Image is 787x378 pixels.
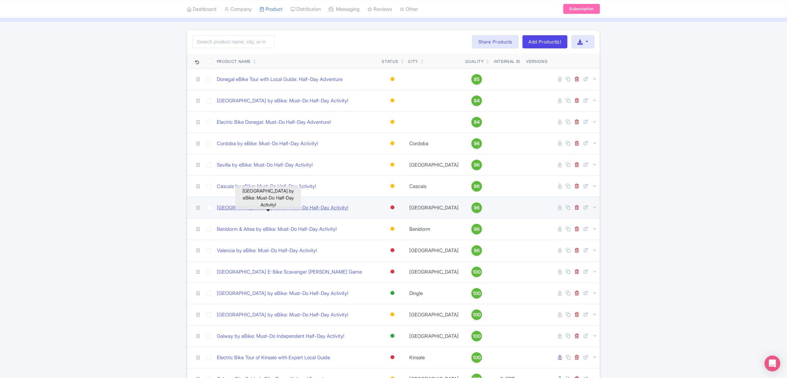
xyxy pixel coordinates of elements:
div: Active [389,331,396,341]
span: 96 [474,161,480,169]
a: 100 [466,288,488,299]
a: 96 [466,224,488,234]
td: [GEOGRAPHIC_DATA] [406,240,463,261]
a: Share Products [472,35,519,48]
a: Benidorm & Altea by eBike: Must-Do Half-Day Activity! [217,226,337,233]
a: 85 [466,74,488,85]
input: Search product name, city, or interal id [192,36,275,48]
a: Sevilla by eBike: Must-Do Half-Day Activity! [217,161,313,169]
span: 100 [473,354,481,361]
a: Donegal eBike Tour with Local Guide: Half-Day Adventure [217,76,343,83]
span: 100 [473,311,481,318]
td: Cascais [406,175,463,197]
a: Galway by eBike: Must-Do Independent Half-Day Activity! [217,333,344,340]
div: Building [389,181,396,191]
td: [GEOGRAPHIC_DATA] [406,304,463,325]
div: Open Intercom Messenger [765,356,780,371]
a: 100 [466,331,488,341]
div: Active [389,288,396,298]
a: 96 [466,160,488,170]
a: Electric Bike Donegal: Must-Do Half-Day Adventure! [217,119,331,126]
div: Building [389,160,396,170]
div: Inactive [389,353,396,362]
a: 96 [466,181,488,192]
div: Building [389,310,396,319]
a: Cascais by eBike: Must-Do Half-Day Activity! [217,183,316,190]
a: [GEOGRAPHIC_DATA] by eBike: Must-Do Half-Day Activity! [217,204,348,212]
td: Dingle [406,283,463,304]
a: [GEOGRAPHIC_DATA] by eBike: Must-Do Half-Day Activity! [217,311,348,319]
div: Product Name [217,59,251,65]
a: 96 [466,202,488,213]
span: 96 [474,247,480,254]
span: 94 [474,97,480,104]
td: [GEOGRAPHIC_DATA] [406,325,463,347]
span: 96 [474,204,480,211]
a: [GEOGRAPHIC_DATA] E-Bike Scavenger [PERSON_NAME] Game [217,268,362,276]
td: Benidorm [406,218,463,240]
span: 96 [474,226,480,233]
td: Kinsale [406,347,463,368]
a: Electric Bike Tour of Kinsale with Expert Local Guide [217,354,330,362]
a: Add Product(s) [522,35,568,48]
a: 94 [466,117,488,127]
td: Cordoba [406,133,463,154]
a: [GEOGRAPHIC_DATA] by eBike: Must-Do Half-Day Activity! [217,290,348,297]
span: 85 [474,76,480,83]
div: Inactive [389,246,396,255]
a: 94 [466,95,488,106]
th: Internal ID [491,54,524,69]
td: [GEOGRAPHIC_DATA] [406,261,463,283]
div: [GEOGRAPHIC_DATA] by eBike: Must-Do Half-Day Activity! [235,186,301,209]
a: Valencia by eBike: Must-Do Half-Day Activity! [217,247,317,255]
td: [GEOGRAPHIC_DATA] [406,197,463,218]
div: Building [389,74,396,84]
div: Inactive [389,267,396,277]
div: Building [389,96,396,105]
div: Status [382,59,399,65]
div: Building [389,224,396,234]
a: 100 [466,352,488,363]
a: 96 [466,245,488,256]
div: City [408,59,418,65]
span: 96 [474,140,480,147]
a: 100 [466,310,488,320]
a: [GEOGRAPHIC_DATA] by eBike: Must-Do Half-Day Activity! [217,97,348,105]
div: Building [389,117,396,127]
span: 100 [473,268,481,276]
div: Quality [466,59,484,65]
th: Versions [524,54,550,69]
span: 96 [474,183,480,190]
a: Cordoba by eBike: Must-Do Half-Day Activity! [217,140,318,148]
span: 100 [473,333,481,340]
div: Building [389,139,396,148]
a: 100 [466,267,488,277]
td: [GEOGRAPHIC_DATA] [406,154,463,175]
span: 94 [474,119,480,126]
div: Inactive [389,203,396,212]
a: Subscription [563,4,600,14]
span: 100 [473,290,481,297]
a: 96 [466,138,488,149]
